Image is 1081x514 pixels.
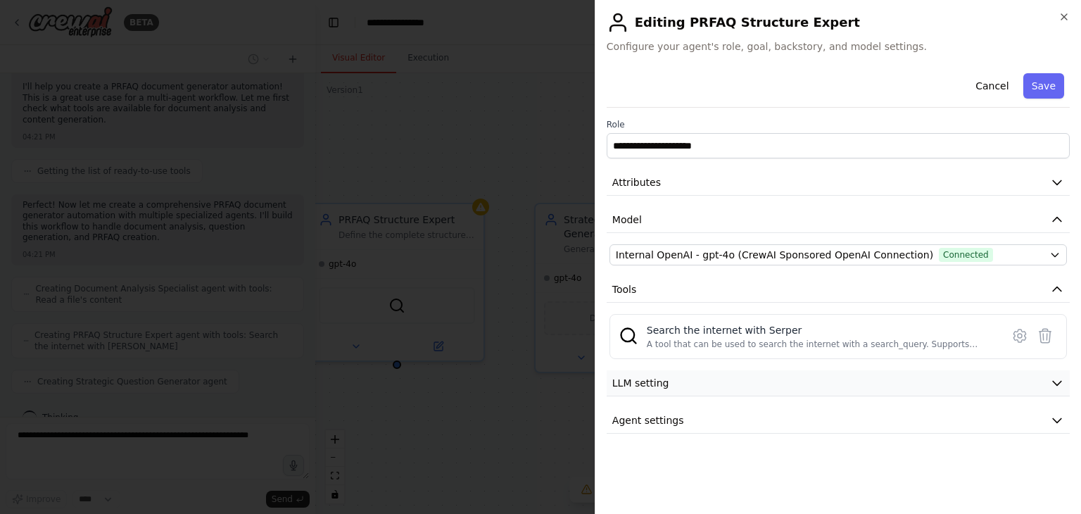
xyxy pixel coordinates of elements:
[1007,323,1032,349] button: Configure tool
[609,244,1067,265] button: Internal OpenAI - gpt-4o (CrewAI Sponsored OpenAI Connection)Connected
[607,170,1070,196] button: Attributes
[607,119,1070,130] label: Role
[1023,73,1064,99] button: Save
[607,39,1070,54] span: Configure your agent's role, goal, backstory, and model settings.
[612,213,642,227] span: Model
[939,248,993,262] span: Connected
[619,326,638,346] img: SerperDevTool
[1032,323,1058,349] button: Delete tool
[607,207,1070,233] button: Model
[607,370,1070,396] button: LLM setting
[647,323,993,337] div: Search the internet with Serper
[616,248,933,262] span: Internal OpenAI - gpt-4o (CrewAI Sponsored OpenAI Connection)
[612,376,669,390] span: LLM setting
[607,277,1070,303] button: Tools
[612,282,637,296] span: Tools
[607,11,1070,34] h2: Editing PRFAQ Structure Expert
[612,413,684,427] span: Agent settings
[647,339,993,350] div: A tool that can be used to search the internet with a search_query. Supports different search typ...
[967,73,1017,99] button: Cancel
[612,175,661,189] span: Attributes
[607,408,1070,434] button: Agent settings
